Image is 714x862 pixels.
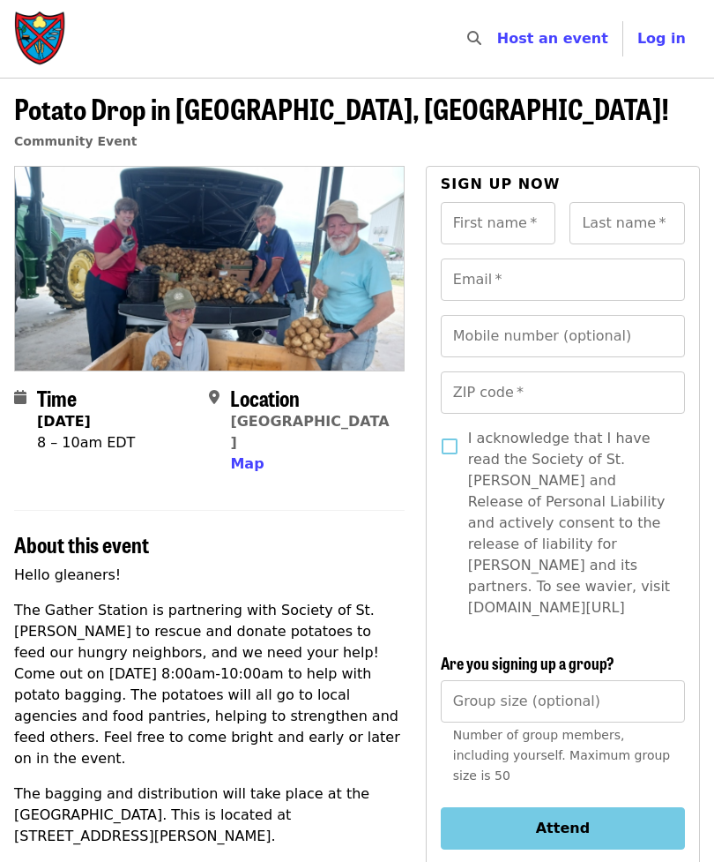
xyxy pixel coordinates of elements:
[467,30,481,47] i: search icon
[14,565,405,586] p: Hello gleaners!
[14,134,137,148] a: Community Event
[468,428,671,618] span: I acknowledge that I have read the Society of St. [PERSON_NAME] and Release of Personal Liability...
[441,315,685,357] input: Mobile number (optional)
[441,176,561,192] span: Sign up now
[14,783,405,847] p: The bagging and distribution will take place at the [GEOGRAPHIC_DATA]. This is located at [STREET...
[453,728,670,783] span: Number of group members, including yourself. Maximum group size is 50
[441,680,685,723] input: [object Object]
[569,202,685,244] input: Last name
[14,389,26,406] i: calendar icon
[37,432,135,453] div: 8 – 10am EDT
[497,30,608,47] a: Host an event
[230,382,300,413] span: Location
[230,453,264,475] button: Map
[14,87,669,129] span: Potato Drop in [GEOGRAPHIC_DATA], [GEOGRAPHIC_DATA]!
[230,455,264,472] span: Map
[441,807,685,850] button: Attend
[14,528,149,559] span: About this event
[492,18,506,60] input: Search
[441,651,614,674] span: Are you signing up a group?
[37,413,91,430] strong: [DATE]
[441,202,556,244] input: First name
[14,11,67,67] img: Society of St. Andrew - Home
[441,371,685,414] input: ZIP code
[209,389,219,406] i: map-marker-alt icon
[623,21,700,56] button: Log in
[230,413,389,451] a: [GEOGRAPHIC_DATA]
[441,259,685,301] input: Email
[15,167,404,371] img: Potato Drop in New Hill, NC! organized by Society of St. Andrew
[37,382,77,413] span: Time
[637,30,686,47] span: Log in
[14,600,405,769] p: The Gather Station is partnering with Society of St. [PERSON_NAME] to rescue and donate potatoes ...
